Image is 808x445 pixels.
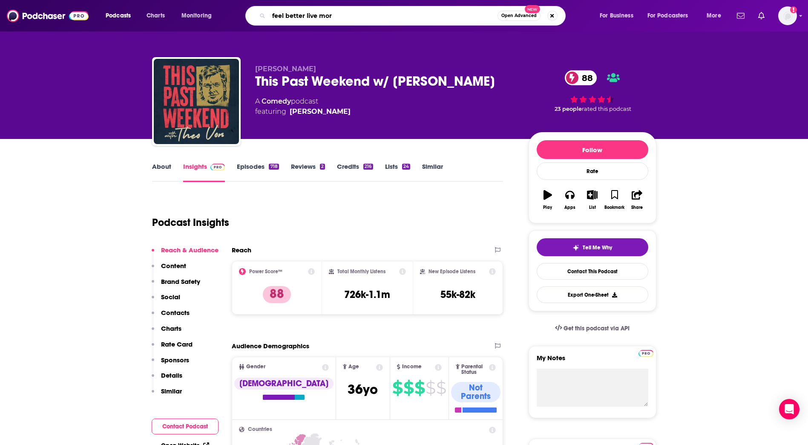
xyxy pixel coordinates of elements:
a: Credits216 [337,162,373,182]
span: Open Advanced [501,14,537,18]
a: Get this podcast via API [548,318,637,339]
p: Brand Safety [161,277,200,286]
button: Export One-Sheet [537,286,648,303]
img: Podchaser Pro [638,350,653,357]
div: 88 23 peoplerated this podcast [529,65,656,118]
span: rated this podcast [582,106,631,112]
div: 718 [269,164,279,170]
a: Lists24 [385,162,410,182]
div: Play [543,205,552,210]
div: Search podcasts, credits, & more... [253,6,574,26]
div: A podcast [255,96,351,117]
img: tell me why sparkle [572,244,579,251]
span: Parental Status [461,364,488,375]
a: Similar [422,162,443,182]
h2: Audience Demographics [232,342,309,350]
h2: Power Score™ [249,269,282,275]
button: Share [626,185,648,215]
span: $ [426,381,435,395]
p: Sponsors [161,356,189,364]
button: Charts [152,324,181,340]
span: Charts [147,10,165,22]
img: This Past Weekend w/ Theo Von [154,59,239,144]
span: Gender [246,364,265,370]
p: Rate Card [161,340,193,348]
p: Similar [161,387,182,395]
h3: 55k-82k [440,288,475,301]
span: Income [402,364,422,370]
button: tell me why sparkleTell Me Why [537,238,648,256]
button: Details [152,371,182,387]
span: Age [348,364,359,370]
h2: New Episode Listens [428,269,475,275]
div: Not Parents [451,382,501,402]
div: [DEMOGRAPHIC_DATA] [234,378,334,390]
button: Reach & Audience [152,246,219,262]
img: User Profile [778,6,797,25]
span: $ [436,381,446,395]
span: Tell Me Why [583,244,612,251]
button: Apps [559,185,581,215]
span: Countries [248,427,272,432]
span: 88 [573,70,597,85]
a: Pro website [638,349,653,357]
span: For Podcasters [647,10,688,22]
button: Open AdvancedNew [497,11,541,21]
button: List [581,185,603,215]
label: My Notes [537,354,648,369]
button: Bookmark [604,185,626,215]
a: 88 [565,70,597,85]
h2: Total Monthly Listens [337,269,385,275]
button: Sponsors [152,356,189,372]
button: open menu [642,9,701,23]
div: 24 [402,164,410,170]
span: 23 people [555,106,582,112]
button: Follow [537,140,648,159]
p: Contacts [161,309,190,317]
div: Share [631,205,643,210]
button: Social [152,293,180,309]
span: Get this podcast via API [564,325,630,332]
p: Content [161,262,186,270]
span: Podcasts [106,10,131,22]
p: Details [161,371,182,379]
button: Contact Podcast [152,419,219,434]
div: Rate [537,162,648,180]
div: List [589,205,596,210]
a: InsightsPodchaser Pro [183,162,225,182]
span: New [525,5,540,13]
p: 88 [263,286,291,303]
button: open menu [594,9,644,23]
p: Reach & Audience [161,246,219,254]
a: Theo Von [290,107,351,117]
h1: Podcast Insights [152,216,229,229]
span: featuring [255,107,351,117]
button: open menu [100,9,142,23]
a: Charts [141,9,170,23]
img: Podchaser Pro [210,164,225,170]
button: open menu [175,9,223,23]
h3: 726k-1.1m [344,288,390,301]
button: Similar [152,387,182,403]
svg: Add a profile image [790,6,797,13]
a: About [152,162,171,182]
p: Social [161,293,180,301]
img: Podchaser - Follow, Share and Rate Podcasts [7,8,89,24]
h2: Reach [232,246,251,254]
span: [PERSON_NAME] [255,65,316,73]
button: Contacts [152,309,190,324]
input: Search podcasts, credits, & more... [269,9,497,23]
span: Monitoring [181,10,212,22]
a: Show notifications dropdown [755,9,768,23]
div: 2 [320,164,325,170]
button: open menu [701,9,732,23]
button: Show profile menu [778,6,797,25]
span: For Business [600,10,633,22]
div: Bookmark [604,205,624,210]
span: 36 yo [348,381,378,398]
span: Logged in as Maria.Tullin [778,6,797,25]
a: Episodes718 [237,162,279,182]
span: More [707,10,721,22]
